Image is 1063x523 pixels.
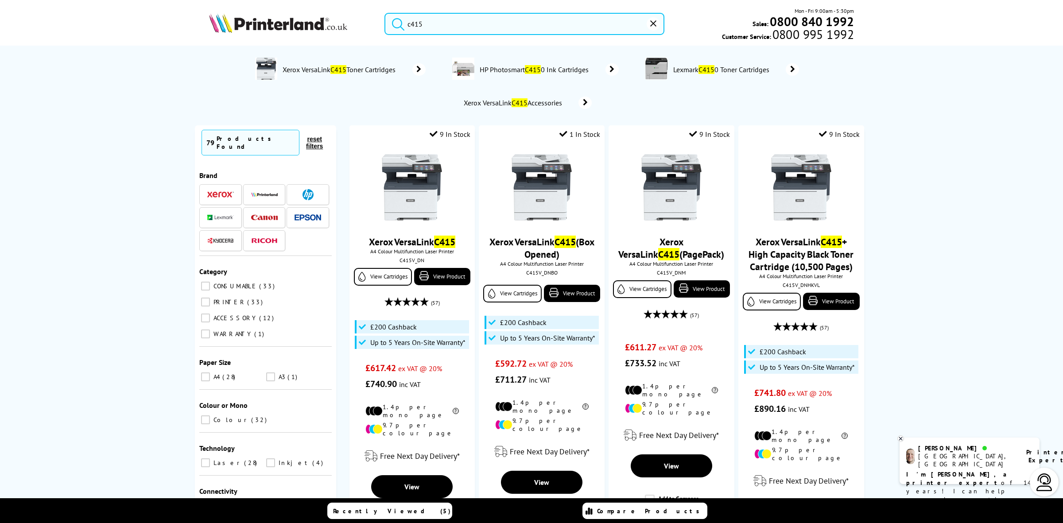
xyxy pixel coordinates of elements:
[534,478,549,487] span: View
[330,65,346,74] mark: C415
[559,130,600,139] div: 1 In Stock
[618,236,724,260] a: Xerox VersaLinkC415(PagePack)
[821,236,842,248] mark: C415
[244,459,259,467] span: 28
[906,449,915,464] img: ashley-livechat.png
[918,444,1015,452] div: [PERSON_NAME]
[555,236,576,248] mark: C415
[613,260,729,267] span: A4 Colour Multifunction Laser Printer
[207,237,234,244] img: Kyocera
[199,444,235,453] span: Technology
[251,416,269,424] span: 32
[211,373,221,381] span: A4
[399,380,421,389] span: inc VAT
[276,373,287,381] span: A3
[510,446,590,457] span: Free Next Day Delivery*
[582,503,707,519] a: Compare Products
[529,360,573,368] span: ex VAT @ 20%
[820,319,829,336] span: (57)
[211,282,258,290] span: CONSUMABLE
[495,417,589,433] li: 9.7p per colour page
[379,154,445,221] img: Xerox-VersaLink-C415-Front-Main-Small.jpg
[631,454,712,477] a: View
[201,314,210,322] input: ACCESSORY 12
[659,343,702,352] span: ex VAT @ 20%
[201,282,210,291] input: CONSUMABLE 33
[500,318,547,327] span: £200 Cashback
[199,358,231,367] span: Paper Size
[1036,473,1053,491] img: user-headset-light.svg
[365,421,459,437] li: 9.7p per colour page
[483,285,541,302] a: View Cartridges
[266,458,275,467] input: Inkjet 4
[754,428,848,444] li: 1.4p per mono page
[658,248,679,260] mark: C415
[483,439,600,464] div: modal_delivery
[251,238,278,243] img: Ricoh
[906,470,1009,487] b: I'm [PERSON_NAME], a printer expert
[508,154,575,221] img: Xerox-VersaLink-C415-Front-Main-Small.jpg
[266,372,275,381] input: A3 1
[722,30,854,41] span: Customer Service:
[259,282,277,290] span: 33
[201,415,210,424] input: Colour 32
[638,154,705,221] img: Xerox-VersaLink-C415-Front-Main-Small.jpg
[282,65,399,74] span: Xerox VersaLink Toner Cartridges
[501,471,582,494] a: View
[333,507,451,515] span: Recently Viewed (5)
[819,130,860,139] div: 9 In Stock
[254,330,266,338] span: 1
[690,307,699,324] span: (57)
[303,189,314,200] img: HP
[672,58,799,81] a: LexmarkC4150 Toner Cartridges
[201,329,210,338] input: WARRANTY 1
[485,269,597,276] div: C415V_DNBO
[770,13,854,30] b: 0800 840 1992
[201,458,210,467] input: Laser 28
[483,260,600,267] span: A4 Colour Multifunction Laser Printer
[645,495,699,511] label: Add to Compare
[255,58,277,80] img: Xerox-VersaLink-C415-DeptImage.jpg
[371,475,453,498] a: View
[462,97,592,109] a: Xerox VersaLinkC415Accessories
[380,451,460,461] span: Free Next Day Delivery*
[251,215,278,221] img: Canon
[199,171,217,180] span: Brand
[768,17,854,26] a: 0800 840 1992
[672,65,772,74] span: Lexmark 0 Toner Cartridges
[398,364,442,373] span: ex VAT @ 20%
[282,58,426,81] a: Xerox VersaLinkC415Toner Cartridges
[500,333,595,342] span: Up to 5 Years On-Site Warranty*
[512,98,528,107] mark: C415
[698,65,714,74] mark: C415
[760,347,806,356] span: £200 Cashback
[689,130,730,139] div: 9 In Stock
[201,372,210,381] input: A4 28
[370,322,417,331] span: £200 Cashback
[625,357,656,369] span: £733.52
[414,268,470,285] a: View Product
[525,65,541,74] mark: C415
[639,430,719,440] span: Free Next Day Delivery*
[615,269,727,276] div: C415V_DNM
[312,459,325,467] span: 4
[431,294,440,311] span: (57)
[768,154,834,221] img: Xerox-VersaLink-C415-Front-Main-Small.jpg
[743,293,801,310] a: View Cartridges
[918,452,1015,468] div: [GEOGRAPHIC_DATA], [GEOGRAPHIC_DATA]
[625,341,656,353] span: £611.27
[597,507,704,515] span: Compare Products
[404,482,419,491] span: View
[479,65,592,74] span: HP Photosmart 0 Ink Cartridges
[659,359,680,368] span: inc VAT
[743,469,859,493] div: modal_delivery
[199,487,237,496] span: Connectivity
[209,13,373,35] a: Printerland Logo
[365,362,396,374] span: £617.42
[771,30,854,39] span: 0800 995 1992
[369,236,455,248] a: Xerox VersaLinkC415
[754,403,786,415] span: £890.16
[251,192,278,197] img: Printerland
[906,470,1033,512] p: of 14 years! I can help you choose the right product
[544,285,600,302] a: View Product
